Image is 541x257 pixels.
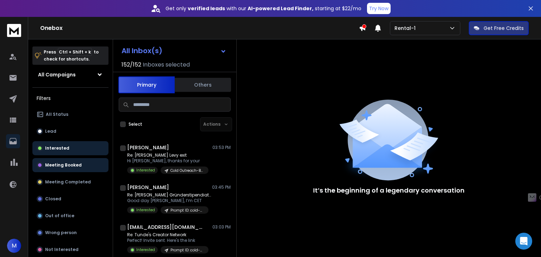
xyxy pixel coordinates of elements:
button: Closed [32,192,108,206]
h1: All Inbox(s) [122,47,162,54]
p: Rental-1 [394,25,418,32]
p: Meeting Completed [45,179,91,185]
p: Hi [PERSON_NAME], thanks for your [127,158,209,164]
h3: Inboxes selected [143,61,190,69]
span: Ctrl + Shift + k [58,48,92,56]
button: M [7,239,21,253]
p: Interested [45,145,69,151]
button: Get Free Credits [469,21,529,35]
p: Interested [136,207,155,213]
p: 03:03 PM [212,224,231,230]
p: Perfect! Invite sent. Here's the link [127,238,209,243]
p: All Status [46,112,68,117]
p: Interested [136,168,155,173]
strong: AI-powered Lead Finder, [248,5,313,12]
button: All Campaigns [32,68,108,82]
p: Good day [PERSON_NAME], I’m CET [127,198,212,203]
p: Try Now [369,5,388,12]
button: Out of office [32,209,108,223]
p: Cold Outreach-B7 (12/08) [170,168,204,173]
button: Primary [118,76,175,93]
h1: Onebox [40,24,359,32]
p: 03:53 PM [212,145,231,150]
p: 03:45 PM [212,184,231,190]
p: Prompt ID: cold-ai-reply-b5 (cold outreach) (11/08) [170,247,204,253]
button: Wrong person [32,226,108,240]
h1: [PERSON_NAME] [127,144,169,151]
button: Interested [32,141,108,155]
img: logo [7,24,21,37]
p: Press to check for shortcuts. [44,49,99,63]
p: Wrong person [45,230,77,236]
p: Re: [PERSON_NAME] Gründerstipendiat achievement [127,192,212,198]
p: Out of office [45,213,74,219]
p: Not Interested [45,247,79,252]
button: Meeting Booked [32,158,108,172]
button: Meeting Completed [32,175,108,189]
h1: All Campaigns [38,71,76,78]
p: Re: Tunde's Creator Network [127,232,209,238]
p: Get Free Credits [484,25,524,32]
div: Open Intercom Messenger [515,233,532,250]
p: Get only with our starting at $22/mo [166,5,361,12]
p: Closed [45,196,61,202]
button: Try Now [367,3,391,14]
p: It’s the beginning of a legendary conversation [313,186,465,195]
p: Interested [136,247,155,252]
p: Lead [45,128,56,134]
button: Not Interested [32,243,108,257]
label: Select [129,121,142,127]
p: Prompt ID: cold-ai-reply-b7 (cold outreach) (11/08) [170,208,204,213]
button: Others [175,77,231,93]
h1: [EMAIL_ADDRESS][DOMAIN_NAME] [127,224,205,231]
button: Lead [32,124,108,138]
strong: verified leads [188,5,225,12]
p: Re: [PERSON_NAME] Levy exit [127,152,209,158]
button: All Inbox(s) [116,44,232,58]
h3: Filters [32,93,108,103]
p: Meeting Booked [45,162,82,168]
button: All Status [32,107,108,121]
span: 152 / 152 [122,61,141,69]
h1: [PERSON_NAME] [127,184,169,191]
